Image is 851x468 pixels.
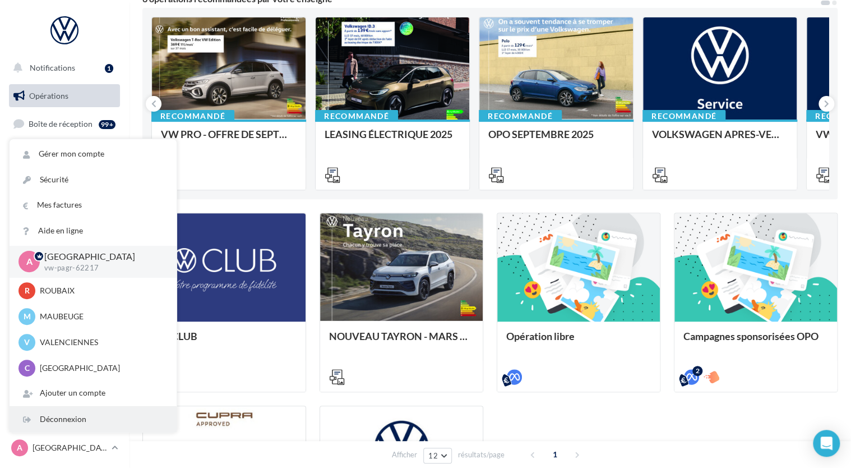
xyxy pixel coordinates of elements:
[24,311,31,322] span: M
[105,64,113,73] div: 1
[652,129,788,151] div: VOLKSWAGEN APRES-VENTE
[7,112,122,136] a: Boîte de réception99+
[479,110,562,122] div: Recommandé
[488,129,624,151] div: OPO SEPTEMBRE 2025
[813,430,840,457] div: Open Intercom Messenger
[10,380,177,406] div: Ajouter un compte
[10,192,177,218] a: Mes factures
[7,280,122,313] a: PLV et print personnalisable
[7,141,122,164] a: Visibilité en ligne
[40,285,163,296] p: ROUBAIX
[44,263,159,273] p: vw-pagr-62217
[40,363,163,374] p: [GEOGRAPHIC_DATA]
[546,446,564,464] span: 1
[7,253,122,276] a: Calendrier
[506,331,651,353] div: Opération libre
[152,331,297,353] div: VW CLUB
[10,141,177,167] a: Gérer mon compte
[423,448,452,464] button: 12
[33,442,107,453] p: [GEOGRAPHIC_DATA]
[392,449,417,460] span: Afficher
[25,363,30,374] span: C
[329,331,474,353] div: NOUVEAU TAYRON - MARS 2025
[17,442,22,453] span: A
[428,451,438,460] span: 12
[9,437,120,458] a: A [GEOGRAPHIC_DATA]
[25,285,30,296] span: R
[7,56,118,80] button: Notifications 1
[151,110,234,122] div: Recommandé
[325,129,460,151] div: LEASING ÉLECTRIQUE 2025
[161,129,297,151] div: VW PRO - OFFRE DE SEPTEMBRE 25
[10,407,177,432] div: Déconnexion
[24,337,30,348] span: V
[40,311,163,322] p: MAUBEUGE
[7,169,122,192] a: Campagnes
[7,224,122,248] a: Médiathèque
[458,449,505,460] span: résultats/page
[10,167,177,192] a: Sécurité
[692,366,702,376] div: 2
[7,196,122,220] a: Contacts
[99,120,115,129] div: 99+
[7,318,122,351] a: Campagnes DataOnDemand
[29,119,92,129] span: Boîte de réception
[40,337,163,348] p: VALENCIENNES
[30,63,75,72] span: Notifications
[683,331,828,353] div: Campagnes sponsorisées OPO
[44,250,159,263] p: [GEOGRAPHIC_DATA]
[315,110,398,122] div: Recommandé
[26,255,33,268] span: A
[29,91,68,100] span: Opérations
[7,84,122,108] a: Opérations
[10,218,177,244] a: Aide en ligne
[642,110,725,122] div: Recommandé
